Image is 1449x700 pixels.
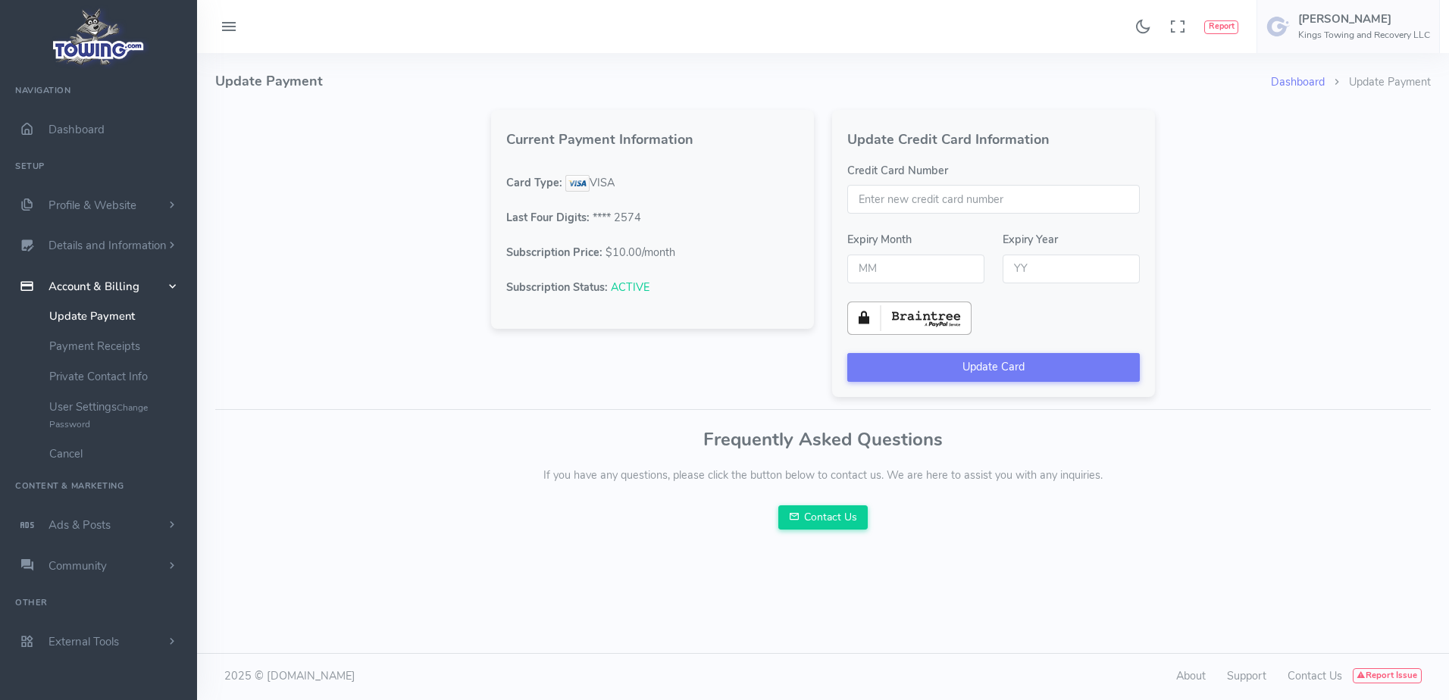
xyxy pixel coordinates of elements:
li: Update Payment [1325,74,1431,91]
a: Support [1227,668,1266,683]
a: Contact Us [778,505,868,530]
div: 2025 © [DOMAIN_NAME] [215,668,823,685]
input: MM [847,255,984,283]
span: Subscription Price: [506,245,602,260]
img: visa.png [565,175,590,192]
span: Account & Billing [49,279,139,294]
h5: [PERSON_NAME] [1298,13,1430,25]
label: Expiry Year [1003,232,1058,248]
button: Report Issue [1353,668,1422,683]
input: YY [1003,255,1140,283]
span: Subscription Status: [506,280,608,295]
a: Payment Receipts [38,331,197,361]
a: Update Payment [38,301,197,331]
span: $10.00/month [606,245,675,260]
img: logo [48,5,150,69]
span: Card Type: [506,175,562,190]
span: VISA [565,175,615,190]
a: Private Contact Info [38,361,197,392]
span: Profile & Website [49,198,136,213]
span: ACTIVE [611,280,649,295]
h4: Update Payment [215,53,1271,110]
label: Expiry Month [847,232,912,248]
span: External Tools [49,634,119,649]
label: Credit Card Number [847,163,948,180]
span: Details and Information [49,239,167,254]
h4: Update Credit Card Information [847,133,1140,148]
input: Enter new credit card number [847,185,1140,214]
span: Last Four Digits: [506,210,590,225]
a: About [1176,668,1206,683]
button: Update Card [847,353,1140,382]
img: user-image [1266,14,1291,39]
a: Contact Us [1288,668,1342,683]
img: braintree-badge-light.png [847,302,972,335]
h3: Frequently Asked Questions [215,430,1431,449]
a: Dashboard [1271,74,1325,89]
button: Report [1204,20,1238,34]
h4: Current Payment Information [506,133,799,148]
h6: Kings Towing and Recovery LLC [1298,30,1430,40]
a: Cancel [38,439,197,469]
span: Ads & Posts [49,517,111,533]
p: If you have any questions, please click the button below to contact us. We are here to assist you... [215,467,1431,484]
a: User SettingsChange Password [38,392,197,439]
span: Community [49,558,107,573]
span: Dashboard [49,122,105,137]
